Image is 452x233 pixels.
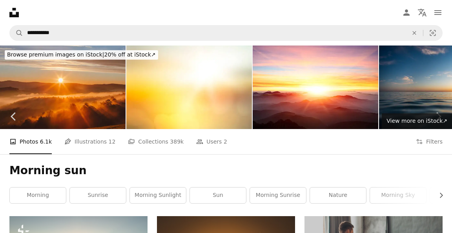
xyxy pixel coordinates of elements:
[170,137,184,146] span: 389k
[224,137,227,146] span: 2
[430,5,446,20] button: Menu
[416,129,443,154] button: Filters
[109,137,116,146] span: 12
[386,118,447,124] span: View more on iStock ↗
[128,129,184,154] a: Collections 389k
[7,51,156,58] span: 20% off at iStock ↗
[130,187,186,203] a: morning sunlight
[423,25,442,40] button: Visual search
[10,187,66,203] a: morning
[10,25,23,40] button: Search Unsplash
[253,46,378,129] img: majestic sunrise over the mountains
[9,164,443,178] h1: Morning sun
[370,187,426,203] a: morning sky
[406,25,423,40] button: Clear
[196,129,227,154] a: Users 2
[382,113,452,129] a: View more on iStock↗
[414,5,430,20] button: Language
[9,8,19,17] a: Home — Unsplash
[250,187,306,203] a: morning sunrise
[64,129,115,154] a: Illustrations 12
[190,187,246,203] a: sun
[434,187,443,203] button: scroll list to the right
[425,79,452,154] a: Next
[9,25,443,41] form: Find visuals sitewide
[70,187,126,203] a: sunrise
[310,187,366,203] a: nature
[126,46,252,129] img: Summer holiday concept
[7,51,104,58] span: Browse premium images on iStock |
[399,5,414,20] a: Log in / Sign up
